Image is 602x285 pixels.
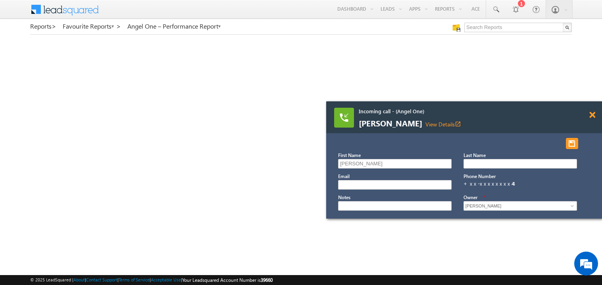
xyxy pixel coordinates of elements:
a: Angel One – Performance Report [127,23,221,30]
i: View Details [455,121,461,127]
span: > [52,21,56,31]
a: Acceptable Use [151,277,181,282]
a: About [73,277,85,282]
label: Email [338,173,350,179]
img: Manage all your saved reports! [452,24,460,32]
label: Phone Number [464,173,496,179]
label: Owner [464,194,477,200]
a: Reports> [30,23,56,30]
span: [PERSON_NAME] [359,119,549,128]
label: Notes [338,194,350,200]
a: Terms of Service [119,277,150,282]
input: Search Reports [464,23,572,32]
a: Show All Items [566,202,576,210]
a: Contact Support [86,277,117,282]
img: d_60004797649_company_0_60004797649 [13,42,33,52]
span: © 2025 LeadSquared | | | | | [30,276,273,284]
span: 39660 [261,277,273,283]
span: Your Leadsquared Account Number is [182,277,273,283]
div: +xx-xxxxxxxx44 [464,180,576,187]
label: First Name [338,152,361,158]
button: Save and Dispose [566,138,578,149]
span: Incoming call - (Angel One) [359,108,549,115]
textarea: Type your message and hit 'Enter' [10,74,145,217]
label: Last Name [464,152,486,158]
div: Minimize live chat window [130,4,149,23]
div: Chat with us now [41,42,133,52]
span: > [116,21,121,31]
a: Favourite Reports > [63,23,121,30]
em: Start Chat [108,223,144,234]
a: View Detailsopen_in_new [425,120,461,128]
input: Type to Search [464,201,577,211]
